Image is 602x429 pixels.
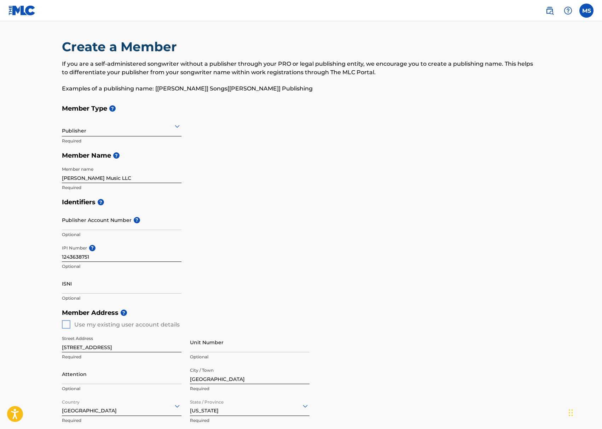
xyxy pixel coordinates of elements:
[545,6,554,15] img: search
[62,386,181,392] p: Optional
[62,60,540,77] p: If you are a self-administered songwriter without a publisher through your PRO or legal publishin...
[543,4,557,18] a: Public Search
[62,117,181,135] div: Publisher
[134,217,140,223] span: ?
[62,39,180,55] h2: Create a Member
[567,395,602,429] iframe: Chat Widget
[62,101,540,116] h5: Member Type
[190,386,309,392] p: Required
[569,402,573,423] div: Drag
[579,4,594,18] div: User Menu
[8,5,36,16] img: MLC Logo
[62,305,540,321] h5: Member Address
[62,231,181,238] p: Optional
[582,298,602,354] iframe: Resource Center
[561,4,575,18] div: Help
[113,152,120,159] span: ?
[62,397,181,415] div: [GEOGRAPHIC_DATA]
[564,6,572,15] img: help
[62,184,181,191] p: Required
[62,395,80,405] label: Country
[62,148,540,163] h5: Member Name
[98,199,104,205] span: ?
[190,395,224,405] label: State / Province
[62,138,181,144] p: Required
[190,417,309,424] p: Required
[121,310,127,316] span: ?
[62,195,540,210] h5: Identifiers
[62,263,181,270] p: Optional
[62,417,181,424] p: Required
[62,84,540,93] p: Examples of a publishing name: [[PERSON_NAME]] Songs[[PERSON_NAME]] Publishing
[62,354,181,360] p: Required
[89,245,95,251] span: ?
[190,354,309,360] p: Optional
[62,295,181,301] p: Optional
[109,105,116,112] span: ?
[190,397,309,415] div: [US_STATE]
